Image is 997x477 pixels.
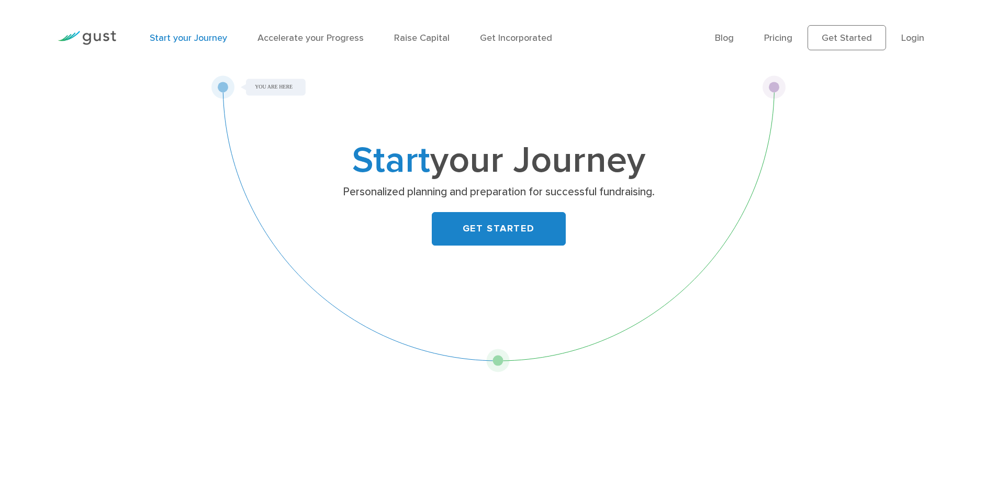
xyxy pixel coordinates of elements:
a: Start your Journey [150,32,227,43]
a: Pricing [764,32,792,43]
a: Get Started [808,25,886,50]
a: Login [901,32,924,43]
p: Personalized planning and preparation for successful fundraising. [296,185,701,199]
h1: your Journey [292,144,705,178]
img: Gust Logo [58,31,116,45]
a: Raise Capital [394,32,450,43]
a: GET STARTED [432,212,566,246]
a: Blog [715,32,734,43]
a: Get Incorporated [480,32,552,43]
span: Start [352,138,430,182]
a: Accelerate your Progress [257,32,364,43]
